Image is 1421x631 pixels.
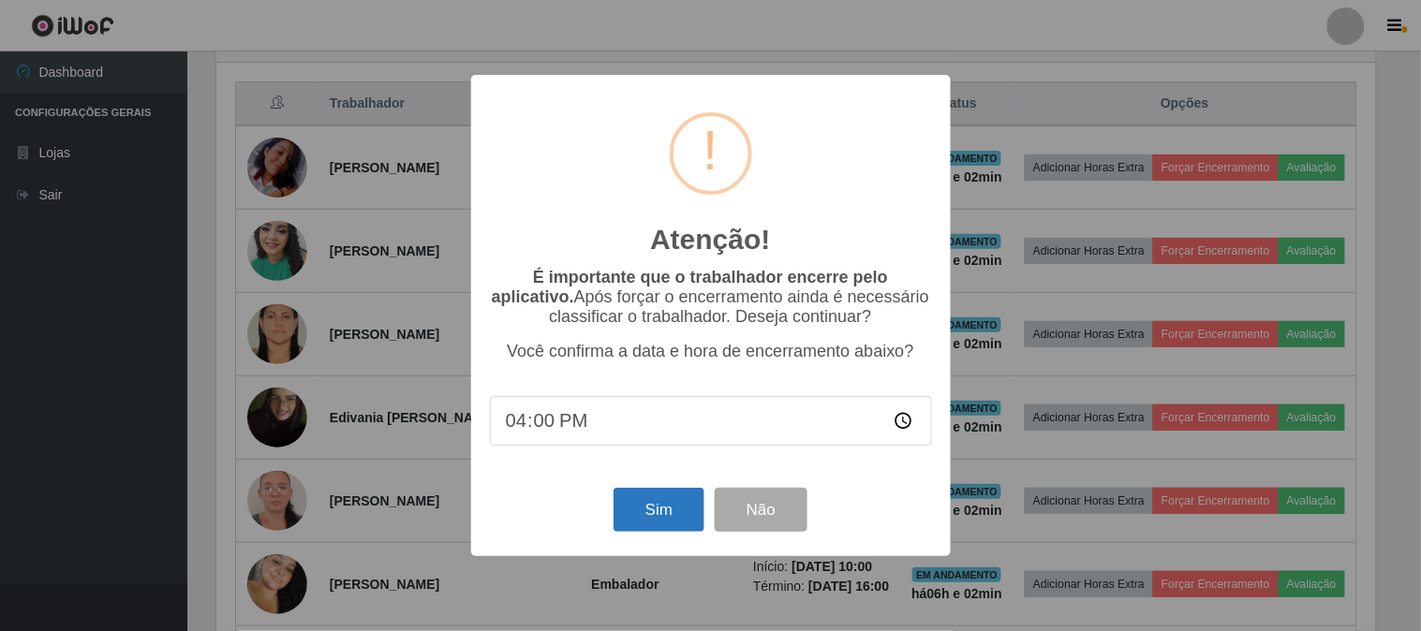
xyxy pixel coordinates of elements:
b: É importante que o trabalhador encerre pelo aplicativo. [492,268,888,306]
p: Após forçar o encerramento ainda é necessário classificar o trabalhador. Deseja continuar? [490,268,932,327]
h2: Atenção! [650,223,770,257]
button: Não [715,488,807,532]
button: Sim [614,488,704,532]
p: Você confirma a data e hora de encerramento abaixo? [490,342,932,361]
